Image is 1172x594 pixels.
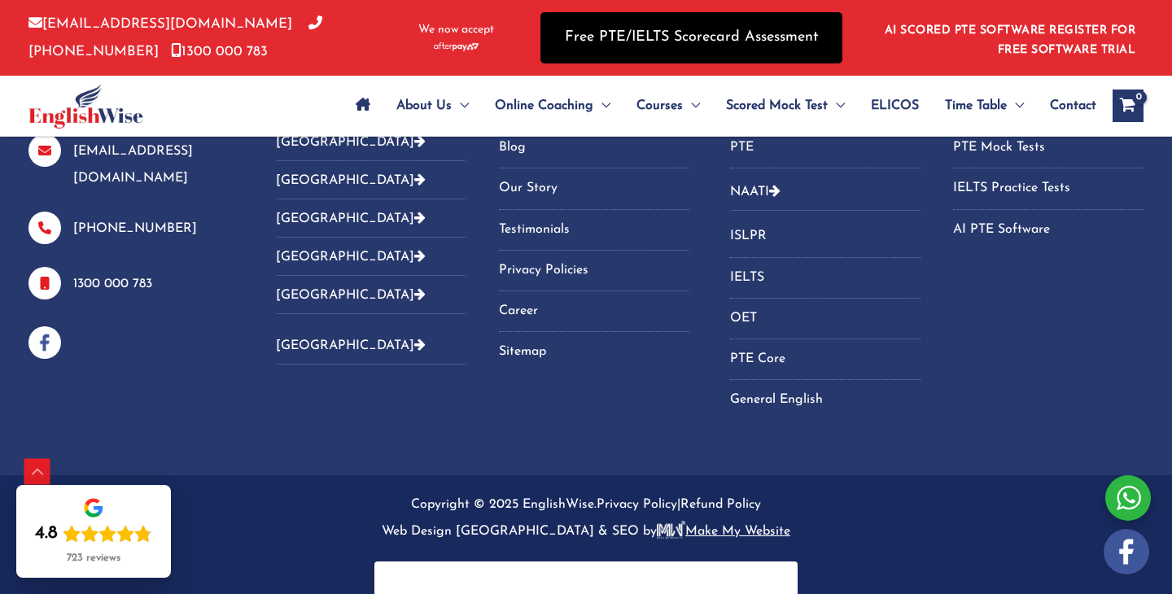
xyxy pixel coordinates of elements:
[657,521,685,539] img: make-logo
[276,289,426,302] a: [GEOGRAPHIC_DATA]
[482,77,623,134] a: Online CoachingMenu Toggle
[499,338,689,365] a: Sitemap
[730,173,921,211] button: NAATI
[623,77,713,134] a: CoursesMenu Toggle
[276,199,466,238] button: [GEOGRAPHIC_DATA]
[730,305,921,332] a: OET
[953,216,1144,243] a: AI PTE Software
[276,238,466,276] button: [GEOGRAPHIC_DATA]
[683,77,700,134] span: Menu Toggle
[73,277,152,290] a: 1300 000 783
[382,525,790,538] a: Web Design [GEOGRAPHIC_DATA] & SEO bymake-logoMake My Website
[276,134,466,161] button: [GEOGRAPHIC_DATA]
[828,77,845,134] span: Menu Toggle
[953,134,1144,161] a: PTE Mock Tests
[1037,77,1096,134] a: Contact
[73,222,197,235] a: [PHONE_NUMBER]
[1050,77,1096,134] span: Contact
[953,134,1144,243] nav: Menu
[383,77,482,134] a: About UsMenu Toggle
[499,216,689,243] a: Testimonials
[540,12,842,63] a: Free PTE/IELTS Scorecard Assessment
[171,45,268,59] a: 1300 000 783
[396,77,452,134] span: About Us
[499,175,689,202] a: Our Story
[1104,529,1149,574] img: white-facebook.png
[597,498,677,511] a: Privacy Policy
[713,77,858,134] a: Scored Mock TestMenu Toggle
[35,522,58,545] div: 4.8
[452,77,469,134] span: Menu Toggle
[730,223,921,413] nav: Menu
[885,24,1136,56] a: AI SCORED PTE SOFTWARE REGISTER FOR FREE SOFTWARE TRIAL
[730,387,921,413] a: General English
[730,223,921,250] a: ISLPR
[945,77,1007,134] span: Time Table
[73,145,193,185] a: [EMAIL_ADDRESS][DOMAIN_NAME]
[1007,77,1024,134] span: Menu Toggle
[35,522,152,545] div: Rating: 4.8 out of 5
[499,257,689,284] a: Privacy Policies
[276,276,466,314] button: [GEOGRAPHIC_DATA]
[932,77,1037,134] a: Time TableMenu Toggle
[67,552,120,565] div: 723 reviews
[730,84,921,435] aside: Footer Widget 4
[495,77,593,134] span: Online Coaching
[730,134,921,161] a: PTE
[276,339,426,352] a: [GEOGRAPHIC_DATA]
[28,84,143,129] img: cropped-ew-logo
[730,134,921,168] nav: Menu
[730,186,769,199] a: NAATI
[657,525,790,538] u: Make My Website
[871,77,919,134] span: ELICOS
[875,11,1144,64] aside: Header Widget 1
[276,84,466,378] aside: Footer Widget 2
[499,134,689,161] a: Blog
[858,77,932,134] a: ELICOS
[953,175,1144,202] a: IELTS Practice Tests
[726,77,828,134] span: Scored Mock Test
[730,346,921,373] a: PTE Core
[499,298,689,325] a: Career
[636,77,683,134] span: Courses
[343,77,1096,134] nav: Site Navigation: Main Menu
[593,77,610,134] span: Menu Toggle
[28,491,1144,546] p: Copyright © 2025 EnglishWise. |
[28,17,322,58] a: [PHONE_NUMBER]
[680,498,761,511] a: Refund Policy
[499,134,689,366] nav: Menu
[28,326,61,359] img: facebook-blue-icons.png
[499,84,689,387] aside: Footer Widget 3
[276,161,466,199] button: [GEOGRAPHIC_DATA]
[28,84,235,359] aside: Footer Widget 1
[434,42,479,51] img: Afterpay-Logo
[730,264,921,291] a: IELTS
[276,326,466,365] button: [GEOGRAPHIC_DATA]
[28,17,292,31] a: [EMAIL_ADDRESS][DOMAIN_NAME]
[391,572,781,587] iframe: PayPal Message 2
[1113,90,1144,122] a: View Shopping Cart, empty
[418,22,494,38] span: We now accept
